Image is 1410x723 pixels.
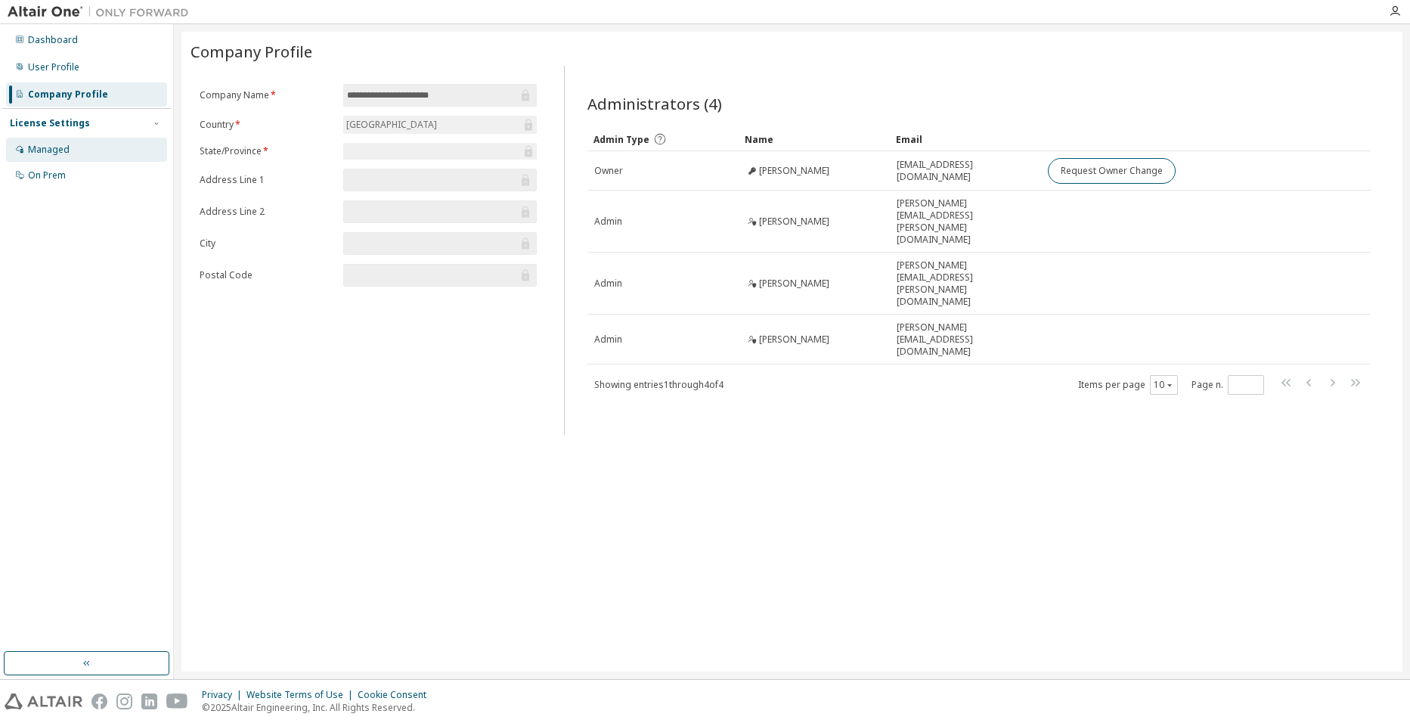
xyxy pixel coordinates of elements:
[343,116,537,134] div: [GEOGRAPHIC_DATA]
[200,119,334,131] label: Country
[1078,375,1178,395] span: Items per page
[1048,158,1176,184] button: Request Owner Change
[344,116,439,133] div: [GEOGRAPHIC_DATA]
[594,165,623,177] span: Owner
[200,89,334,101] label: Company Name
[897,197,1034,246] span: [PERSON_NAME][EMAIL_ADDRESS][PERSON_NAME][DOMAIN_NAME]
[897,259,1034,308] span: [PERSON_NAME][EMAIL_ADDRESS][PERSON_NAME][DOMAIN_NAME]
[1192,375,1264,395] span: Page n.
[116,694,132,709] img: instagram.svg
[745,127,884,151] div: Name
[166,694,188,709] img: youtube.svg
[10,117,90,129] div: License Settings
[246,689,358,701] div: Website Terms of Use
[202,701,435,714] p: © 2025 Altair Engineering, Inc. All Rights Reserved.
[594,278,622,290] span: Admin
[593,133,649,146] span: Admin Type
[896,127,1035,151] div: Email
[587,93,722,114] span: Administrators (4)
[358,689,435,701] div: Cookie Consent
[28,34,78,46] div: Dashboard
[897,159,1034,183] span: [EMAIL_ADDRESS][DOMAIN_NAME]
[28,169,66,182] div: On Prem
[759,278,829,290] span: [PERSON_NAME]
[8,5,197,20] img: Altair One
[759,216,829,228] span: [PERSON_NAME]
[28,61,79,73] div: User Profile
[200,269,334,281] label: Postal Code
[202,689,246,701] div: Privacy
[200,145,334,157] label: State/Province
[200,237,334,250] label: City
[1154,379,1174,391] button: 10
[191,41,312,62] span: Company Profile
[594,334,622,346] span: Admin
[28,88,108,101] div: Company Profile
[5,694,82,709] img: altair_logo.svg
[200,174,334,186] label: Address Line 1
[759,165,829,177] span: [PERSON_NAME]
[594,378,724,391] span: Showing entries 1 through 4 of 4
[897,321,1034,358] span: [PERSON_NAME][EMAIL_ADDRESS][DOMAIN_NAME]
[141,694,157,709] img: linkedin.svg
[200,206,334,218] label: Address Line 2
[759,334,829,346] span: [PERSON_NAME]
[28,144,70,156] div: Managed
[91,694,107,709] img: facebook.svg
[594,216,622,228] span: Admin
